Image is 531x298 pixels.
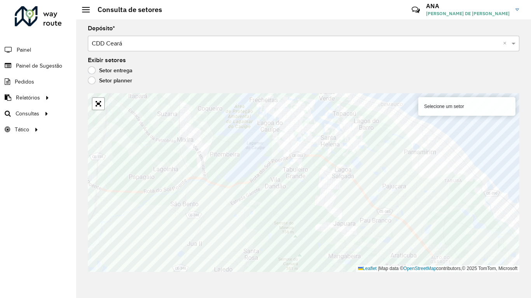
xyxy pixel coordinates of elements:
span: | [378,266,379,271]
span: Pedidos [15,78,34,86]
label: Setor entrega [88,66,133,74]
a: Leaflet [358,266,377,271]
label: Depósito [88,24,115,33]
span: Tático [15,125,29,134]
span: [PERSON_NAME] DE [PERSON_NAME] [426,10,510,17]
a: Contato Rápido [407,2,424,18]
div: Map data © contributors,© 2025 TomTom, Microsoft [356,265,519,272]
label: Setor planner [88,77,132,84]
a: Abrir mapa em tela cheia [93,98,104,110]
span: Consultas [16,110,39,118]
label: Exibir setores [88,56,126,65]
span: Painel de Sugestão [16,62,62,70]
a: OpenStreetMap [403,266,437,271]
span: Clear all [503,39,510,48]
span: Relatórios [16,94,40,102]
h2: Consulta de setores [90,5,162,14]
span: Painel [17,46,31,54]
div: Selecione um setor [418,97,515,116]
h3: ANA [426,2,510,10]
